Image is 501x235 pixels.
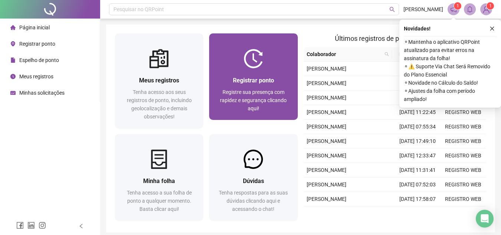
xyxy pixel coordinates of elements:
[454,2,461,10] sup: 1
[209,134,297,221] a: DúvidasTenha respostas para as suas dúvidas clicando aqui e acessando o chat!
[139,77,179,84] span: Meus registros
[307,80,346,86] span: [PERSON_NAME]
[16,222,24,229] span: facebook
[395,120,441,134] td: [DATE] 07:55:34
[403,5,443,13] span: [PERSON_NAME]
[127,190,192,212] span: Tenha acesso a sua folha de ponto a qualquer momento. Basta clicar aqui!
[395,206,441,221] td: [DATE] 12:40:44
[395,134,441,148] td: [DATE] 17:49:10
[456,3,459,9] span: 1
[395,105,441,120] td: [DATE] 11:22:45
[476,210,494,228] div: Open Intercom Messenger
[404,38,497,62] span: ⚬ Mantenha o aplicativo QRPoint atualizado para evitar erros na assinatura da folha!
[10,74,16,79] span: clock-circle
[489,3,492,9] span: 1
[467,6,473,13] span: bell
[39,222,46,229] span: instagram
[441,163,486,177] td: REGISTRO WEB
[307,66,346,72] span: [PERSON_NAME]
[395,192,441,206] td: [DATE] 17:58:07
[233,77,274,84] span: Registrar ponto
[243,177,264,185] span: Dúvidas
[307,95,346,101] span: [PERSON_NAME]
[307,153,346,159] span: [PERSON_NAME]
[441,120,486,134] td: REGISTRO WEB
[395,163,441,177] td: [DATE] 11:31:41
[10,90,16,95] span: schedule
[307,182,346,187] span: [PERSON_NAME]
[481,4,492,15] img: 91103
[404,87,497,103] span: ⚬ Ajustes da folha com período ampliado!
[115,33,203,128] a: Meus registrosTenha acesso aos seus registros de ponto, incluindo geolocalização e demais observa...
[209,33,297,120] a: Registrar pontoRegistre sua presença com rapidez e segurança clicando aqui!
[395,148,441,163] td: [DATE] 12:33:47
[19,25,50,30] span: Página inicial
[404,79,497,87] span: ⚬ Novidade no Cálculo do Saldo!
[19,57,59,63] span: Espelho de ponto
[79,223,84,229] span: left
[392,47,436,62] th: Data/Hora
[10,58,16,63] span: file
[307,124,346,130] span: [PERSON_NAME]
[143,177,175,185] span: Minha folha
[19,41,55,47] span: Registrar ponto
[10,41,16,46] span: environment
[27,222,35,229] span: linkedin
[335,35,455,42] span: Últimos registros de ponto sincronizados
[395,177,441,192] td: [DATE] 07:52:03
[441,177,486,192] td: REGISTRO WEB
[395,62,441,76] td: [DATE] 08:13:04
[115,134,203,221] a: Minha folhaTenha acesso a sua folha de ponto a qualquer momento. Basta clicar aqui!
[395,76,441,91] td: [DATE] 17:52:38
[487,2,494,10] sup: Atualize o seu contato no menu Meus Dados
[385,52,389,56] span: search
[307,138,346,144] span: [PERSON_NAME]
[395,91,441,105] td: [DATE] 12:32:16
[441,105,486,120] td: REGISTRO WEB
[490,26,495,31] span: close
[450,6,457,13] span: notification
[404,62,497,79] span: ⚬ ⚠️ Suporte Via Chat Será Removido do Plano Essencial
[219,190,288,212] span: Tenha respostas para as suas dúvidas clicando aqui e acessando o chat!
[307,167,346,173] span: [PERSON_NAME]
[307,109,346,115] span: [PERSON_NAME]
[441,192,486,206] td: REGISTRO WEB
[383,49,390,60] span: search
[441,134,486,148] td: REGISTRO WEB
[441,148,486,163] td: REGISTRO WEB
[10,25,16,30] span: home
[19,74,53,79] span: Meus registros
[307,196,346,202] span: [PERSON_NAME]
[127,89,192,120] span: Tenha acesso aos seus registros de ponto, incluindo geolocalização e demais observações!
[395,50,427,58] span: Data/Hora
[19,90,65,96] span: Minhas solicitações
[307,50,382,58] span: Colaborador
[404,25,431,33] span: Novidades !
[389,7,395,12] span: search
[220,89,287,111] span: Registre sua presença com rapidez e segurança clicando aqui!
[441,206,486,221] td: REGISTRO WEB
